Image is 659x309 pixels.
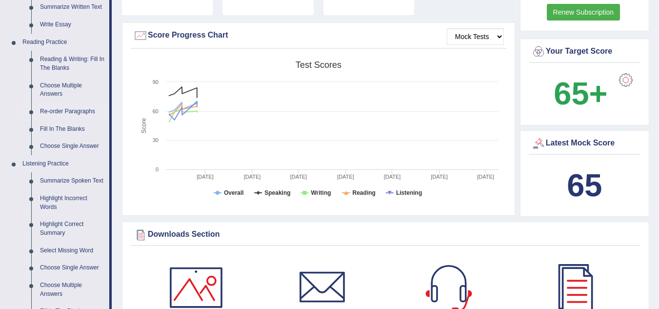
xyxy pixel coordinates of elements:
tspan: [DATE] [384,174,401,180]
tspan: Writing [311,189,331,196]
tspan: [DATE] [244,174,261,180]
tspan: [DATE] [477,174,494,180]
div: Latest Mock Score [531,136,638,151]
a: Choose Multiple Answers [36,277,109,303]
tspan: Reading [353,189,376,196]
tspan: Speaking [264,189,290,196]
text: 0 [156,166,159,172]
a: Select Missing Word [36,242,109,260]
a: Highlight Incorrect Words [36,190,109,216]
div: Your Target Score [531,44,638,59]
a: Fill In The Blanks [36,121,109,138]
a: Re-order Paragraphs [36,103,109,121]
a: Listening Practice [18,155,109,173]
tspan: [DATE] [197,174,214,180]
tspan: [DATE] [337,174,354,180]
tspan: [DATE] [290,174,307,180]
a: Choose Multiple Answers [36,77,109,103]
div: Score Progress Chart [133,28,504,43]
a: Highlight Correct Summary [36,216,109,242]
tspan: [DATE] [431,174,448,180]
tspan: Test scores [296,60,341,70]
a: Write Essay [36,16,109,34]
div: Downloads Section [133,227,638,242]
tspan: Score [140,118,147,134]
b: 65+ [554,76,607,111]
text: 60 [153,108,159,114]
tspan: Listening [396,189,422,196]
a: Renew Subscription [547,4,620,21]
a: Choose Single Answer [36,138,109,155]
a: Choose Single Answer [36,259,109,277]
a: Summarize Spoken Text [36,172,109,190]
b: 65 [567,167,602,203]
tspan: Overall [224,189,244,196]
a: Reading & Writing: Fill In The Blanks [36,51,109,77]
text: 30 [153,137,159,143]
text: 90 [153,79,159,85]
a: Reading Practice [18,34,109,51]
